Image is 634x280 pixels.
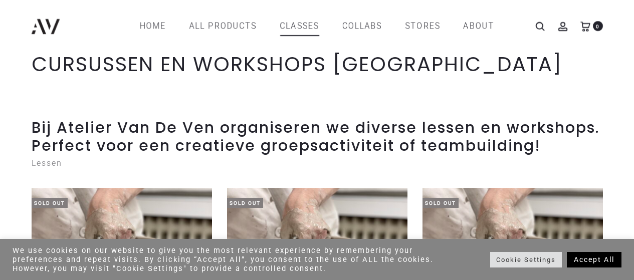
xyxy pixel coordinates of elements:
[13,246,439,273] div: We use cookies on our website to give you the most relevant experience by remembering your prefer...
[490,252,562,267] a: Cookie Settings
[580,21,590,31] a: 0
[32,119,603,155] h2: Bij Atelier Van De Ven organiseren we diverse lessen en workshops. Perfect voor een creatieve gro...
[567,252,621,267] a: Accept All
[227,198,263,208] span: Sold Out
[189,18,257,35] a: All products
[280,18,319,35] a: CLASSES
[464,18,495,35] a: ABOUT
[32,198,68,208] span: Sold Out
[32,52,603,76] h1: CURSUSSEN EN WORKSHOPS [GEOGRAPHIC_DATA]
[342,18,382,35] a: COLLABS
[140,18,166,35] a: Home
[422,198,459,208] span: Sold Out
[32,155,603,172] p: Lessen
[593,21,603,31] span: 0
[405,18,441,35] a: STORES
